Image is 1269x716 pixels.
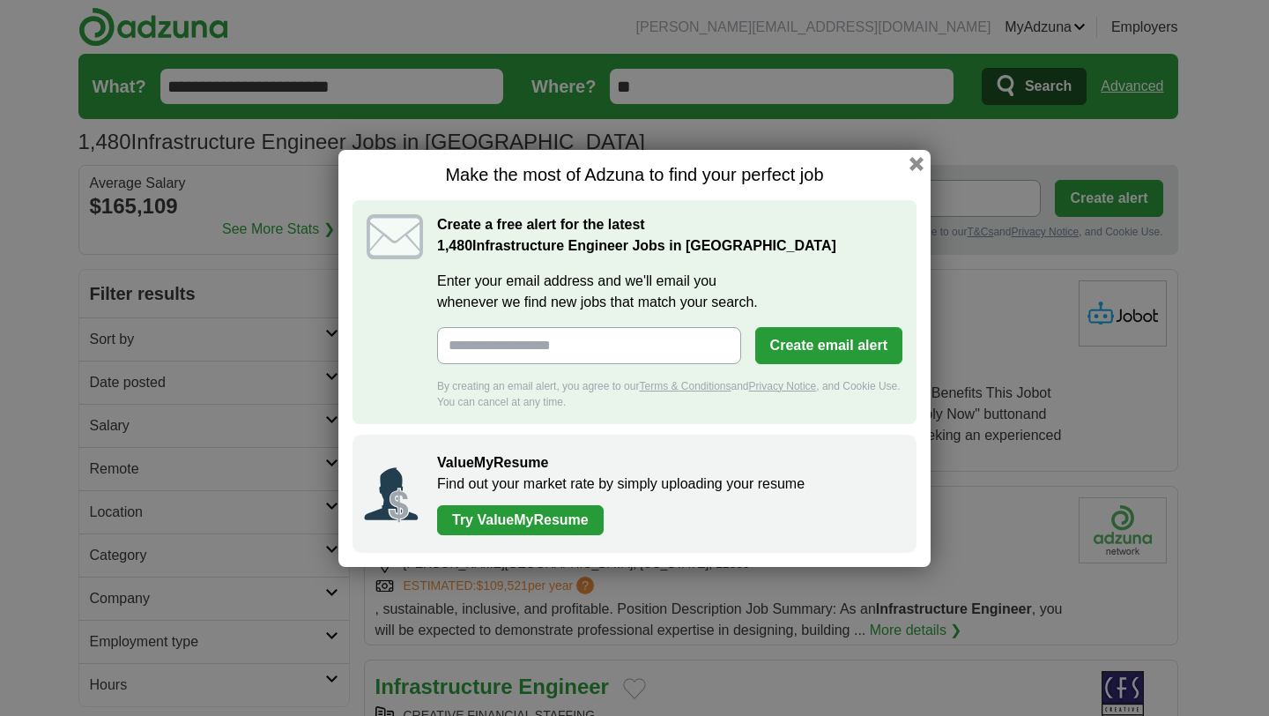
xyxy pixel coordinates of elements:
[352,164,916,186] h1: Make the most of Adzuna to find your perfect job
[437,235,472,257] span: 1,480
[367,214,423,259] img: icon_email.svg
[437,238,836,253] strong: Infrastructure Engineer Jobs in [GEOGRAPHIC_DATA]
[437,505,604,535] a: Try ValueMyResume
[437,271,902,313] label: Enter your email address and we'll email you whenever we find new jobs that match your search.
[437,452,899,474] h2: ValueMyResume
[749,380,817,392] a: Privacy Notice
[755,327,902,364] button: Create email alert
[437,378,902,410] div: By creating an email alert, you agree to our and , and Cookie Use. You can cancel at any time.
[437,214,902,257] h2: Create a free alert for the latest
[437,474,899,495] p: Find out your market rate by simply uploading your resume
[639,380,731,392] a: Terms & Conditions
